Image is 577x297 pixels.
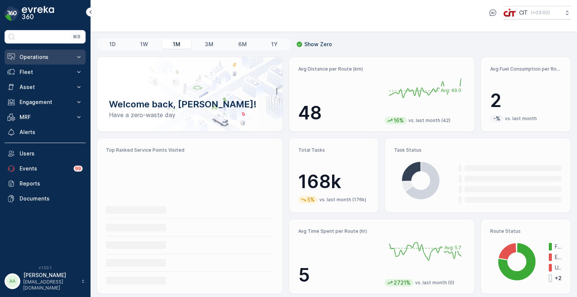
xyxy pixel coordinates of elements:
[531,10,550,16] p: ( +03:00 )
[505,116,537,122] p: vs. last month
[5,265,86,270] span: v 1.50.1
[23,271,77,279] p: [PERSON_NAME]
[20,68,71,76] p: Fleet
[490,66,562,72] p: Avg Fuel Consumption per Route (lt)
[238,41,247,48] p: 6M
[490,228,562,234] p: Route Status
[23,279,77,291] p: [EMAIL_ADDRESS][DOMAIN_NAME]
[298,66,379,72] p: Avg Distance per Route (km)
[5,95,86,110] button: Engagement
[503,9,516,17] img: cit-logo_pOk6rL0.png
[20,53,71,61] p: Operations
[109,110,270,119] p: Have a zero-waste day
[5,65,86,80] button: Fleet
[492,115,501,122] p: -%
[555,274,563,282] p: + 2
[109,98,270,110] p: Welcome back, [PERSON_NAME]!
[298,147,370,153] p: Total Tasks
[75,166,81,172] p: 99
[5,176,86,191] a: Reports
[20,128,83,136] p: Alerts
[5,271,86,291] button: AA[PERSON_NAME][EMAIL_ADDRESS][DOMAIN_NAME]
[140,41,148,48] p: 1W
[20,195,83,202] p: Documents
[173,41,180,48] p: 1M
[393,279,411,286] p: 2721%
[408,118,450,124] p: vs. last month (42)
[20,98,71,106] p: Engagement
[20,113,71,121] p: MRF
[205,41,213,48] p: 3M
[298,264,379,286] p: 5
[490,89,562,112] p: 2
[20,83,71,91] p: Asset
[298,170,370,193] p: 168k
[5,146,86,161] a: Users
[555,253,562,261] p: Expired
[20,150,83,157] p: Users
[415,280,454,286] p: vs. last month (0)
[271,41,278,48] p: 1Y
[304,41,332,48] p: Show Zero
[5,110,86,125] button: MRF
[106,147,273,153] p: Top Ranked Service Points Visited
[503,6,571,20] button: CIT(+03:00)
[5,6,20,21] img: logo
[20,165,69,172] p: Events
[555,243,562,250] p: Finished
[298,102,379,124] p: 48
[319,197,366,203] p: vs. last month (176k)
[393,117,405,124] p: 16%
[20,180,83,187] p: Reports
[5,191,86,206] a: Documents
[22,6,54,21] img: logo_dark-DEwI_e13.png
[73,34,80,40] p: ⌘B
[5,80,86,95] button: Asset
[555,264,562,271] p: Undispatched
[5,161,86,176] a: Events99
[307,196,316,204] p: 5%
[6,275,18,287] div: AA
[298,228,379,234] p: Avg Time Spent per Route (hr)
[109,41,116,48] p: 1D
[519,9,528,17] p: CIT
[5,125,86,140] a: Alerts
[5,50,86,65] button: Operations
[394,147,562,153] p: Task Status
